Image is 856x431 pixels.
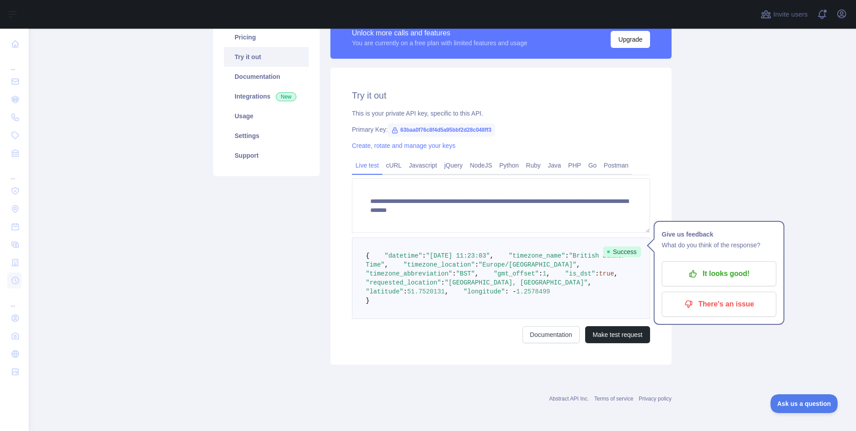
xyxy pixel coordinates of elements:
[479,261,576,268] span: "Europe/[GEOGRAPHIC_DATA]"
[352,125,650,134] div: Primary Key:
[224,106,309,126] a: Usage
[565,252,569,259] span: :
[522,158,544,172] a: Ruby
[352,28,527,39] div: Unlock more calls and features
[611,31,650,48] button: Upgrade
[496,158,522,172] a: Python
[352,142,455,149] a: Create, rotate and manage your keys
[388,123,495,137] span: 63baa0f76c8f4d5a95bbf2d28c048ff3
[452,270,456,277] span: :
[466,158,496,172] a: NodeJS
[549,396,589,402] a: Abstract API Inc.
[366,297,369,304] span: }
[588,279,591,286] span: ,
[7,54,21,72] div: ...
[577,261,580,268] span: ,
[366,270,452,277] span: "timezone_abbreviation"
[543,270,546,277] span: 1
[456,270,475,277] span: "BST"
[594,396,633,402] a: Terms of service
[773,9,808,20] span: Invite users
[505,288,516,295] span: : -
[224,47,309,67] a: Try it out
[668,266,770,281] p: It looks good!
[565,158,585,172] a: PHP
[403,288,407,295] span: :
[662,240,776,250] p: What do you think of the response?
[770,394,838,413] iframe: Toggle Customer Support
[445,288,448,295] span: ,
[385,261,388,268] span: ,
[422,252,426,259] span: :
[639,396,672,402] a: Privacy policy
[668,297,770,312] p: There's an issue
[224,126,309,146] a: Settings
[224,27,309,47] a: Pricing
[407,288,445,295] span: 51.7520131
[366,279,441,286] span: "requested_location"
[463,288,505,295] span: "longitude"
[544,158,565,172] a: Java
[599,270,614,277] span: true
[385,252,422,259] span: "datetime"
[352,89,650,102] h2: Try it out
[494,270,539,277] span: "gmt_offset"
[595,270,599,277] span: :
[662,261,776,286] button: It looks good!
[224,67,309,86] a: Documentation
[539,270,543,277] span: :
[426,252,490,259] span: "[DATE] 11:23:03"
[614,270,618,277] span: ,
[662,229,776,240] h1: Give us feedback
[224,86,309,106] a: Integrations New
[7,163,21,181] div: ...
[224,146,309,165] a: Support
[565,270,595,277] span: "is_dst"
[366,252,369,259] span: {
[600,158,632,172] a: Postman
[352,158,382,172] a: Live test
[445,279,587,286] span: "[GEOGRAPHIC_DATA], [GEOGRAPHIC_DATA]"
[276,92,296,101] span: New
[352,109,650,118] div: This is your private API key, specific to this API.
[585,158,600,172] a: Go
[546,270,550,277] span: ,
[441,158,466,172] a: jQuery
[509,252,565,259] span: "timezone_name"
[516,288,550,295] span: 1.2578499
[759,7,809,22] button: Invite users
[382,158,405,172] a: cURL
[603,246,641,257] span: Success
[662,292,776,317] button: There's an issue
[441,279,445,286] span: :
[7,290,21,308] div: ...
[490,252,493,259] span: ,
[585,326,650,343] button: Make test request
[403,261,475,268] span: "timezone_location"
[352,39,527,47] div: You are currently on a free plan with limited features and usage
[475,261,479,268] span: :
[366,288,403,295] span: "latitude"
[475,270,479,277] span: ,
[405,158,441,172] a: Javascript
[522,326,580,343] a: Documentation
